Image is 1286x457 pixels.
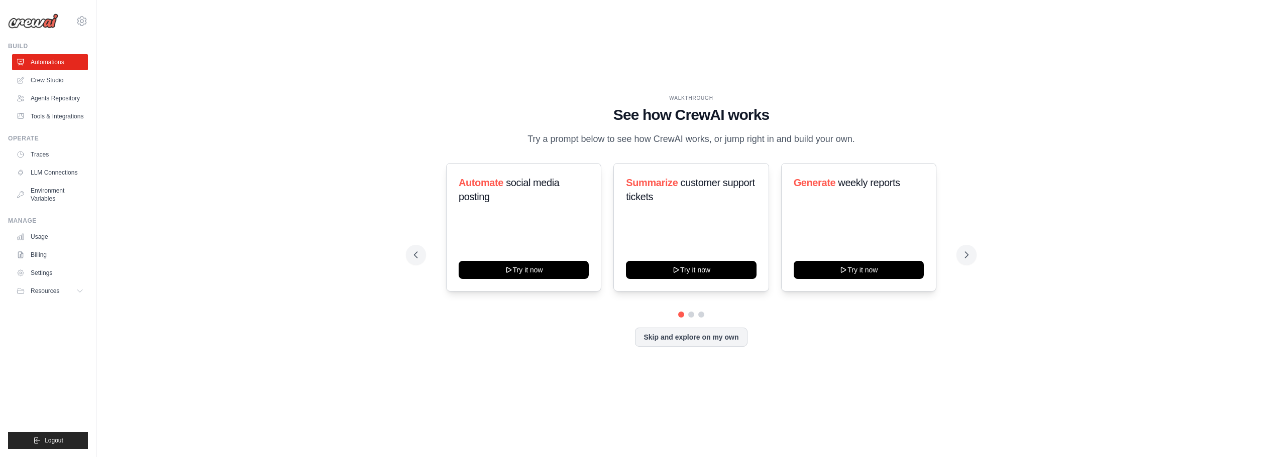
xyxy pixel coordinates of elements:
[522,132,860,146] p: Try a prompt below to see how CrewAI works, or jump right in and build your own.
[626,177,755,202] span: customer support tickets
[8,217,88,225] div: Manage
[12,90,88,106] a: Agents Repository
[31,287,59,295] span: Resources
[626,177,678,188] span: Summarize
[838,177,900,188] span: weekly reports
[45,436,63,444] span: Logout
[12,265,88,281] a: Settings
[8,42,88,50] div: Build
[12,247,88,263] a: Billing
[12,54,88,70] a: Automations
[12,229,88,245] a: Usage
[414,94,969,102] div: WALKTHROUGH
[12,72,88,88] a: Crew Studio
[794,261,924,279] button: Try it now
[626,261,756,279] button: Try it now
[12,108,88,124] a: Tools & Integrations
[12,283,88,299] button: Resources
[459,177,503,188] span: Automate
[8,134,88,142] div: Operate
[12,183,88,207] a: Environment Variables
[8,14,58,29] img: Logo
[459,177,560,202] span: social media posting
[794,177,836,188] span: Generate
[635,328,747,347] button: Skip and explore on my own
[414,106,969,124] h1: See how CrewAI works
[8,432,88,449] button: Logout
[12,146,88,163] a: Traces
[12,165,88,181] a: LLM Connections
[459,261,589,279] button: Try it now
